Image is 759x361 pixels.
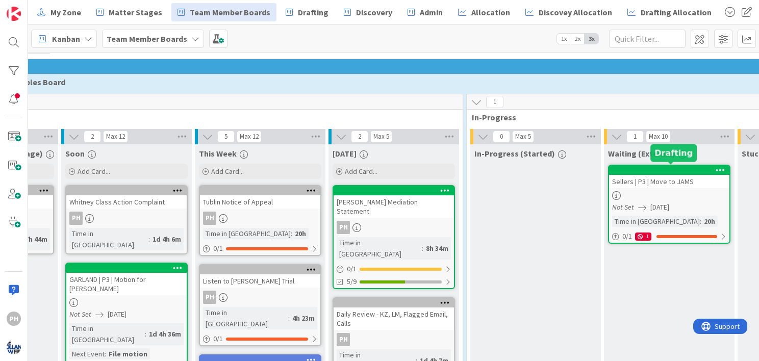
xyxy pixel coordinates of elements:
div: Daily Review - KZ, LM, Flagged Email, Calls [334,307,454,330]
div: [PERSON_NAME] Mediation Statement [334,195,454,218]
div: GARLAND | P3 | Motion for [PERSON_NAME] [66,264,187,295]
div: Time in [GEOGRAPHIC_DATA] [337,237,422,260]
span: : [422,243,423,254]
a: My Zone [31,3,87,21]
span: Waiting (External) [608,148,675,159]
div: Max 12 [106,134,125,139]
div: 20h [292,228,309,239]
div: PH [200,212,320,225]
span: Add Card... [345,167,377,176]
span: Add Card... [78,167,110,176]
span: Team Member Boards [190,6,270,18]
span: Allocation [471,6,510,18]
div: 0/1 [334,263,454,275]
span: : [145,328,146,340]
a: Whitney Class Action ComplaintPHTime in [GEOGRAPHIC_DATA]:1d 4h 6m [65,185,188,254]
div: Sellers | P3 | Move to JAMS [609,166,729,188]
input: Quick Filter... [609,30,686,48]
img: avatar [7,340,21,354]
span: Discovery [356,6,392,18]
a: Team Member Boards [171,3,276,21]
span: : [700,216,701,227]
h5: Drafting [654,148,693,158]
div: 0/1 [200,332,320,345]
div: Sellers | P3 | Move to JAMS [609,175,729,188]
span: Today [333,148,357,159]
div: 1d 4h 6m [150,234,184,245]
div: PH [334,333,454,346]
span: : [291,228,292,239]
a: Drafting [280,3,335,21]
span: Drafting [298,6,328,18]
span: 3x [585,34,598,44]
div: PH [203,212,216,225]
span: : [148,234,150,245]
div: 0/11 [609,230,729,243]
div: PH [203,291,216,304]
div: Time in [GEOGRAPHIC_DATA] [69,323,145,345]
span: 1 [626,131,644,143]
a: Sellers | P3 | Move to JAMSNot Set[DATE]Time in [GEOGRAPHIC_DATA]:20h0/11 [608,165,730,244]
div: PH [66,212,187,225]
div: 1 [635,233,651,241]
div: 20h [701,216,718,227]
span: 0 / 1 [213,333,223,344]
div: PH [334,221,454,234]
div: Max 5 [373,134,389,139]
i: Not Set [69,310,91,319]
i: Not Set [612,202,634,212]
a: Discovey Allocation [519,3,618,21]
span: Soon [65,148,85,159]
span: Discovey Allocation [539,6,612,18]
div: Time in [GEOGRAPHIC_DATA] [612,216,700,227]
div: 4h 23m [290,313,317,324]
div: 8h 34m [423,243,451,254]
span: Admin [420,6,443,18]
span: [DATE] [108,309,127,320]
div: Time in [GEOGRAPHIC_DATA] [203,228,291,239]
div: Tublin Notice of Appeal [200,186,320,209]
span: 2x [571,34,585,44]
div: Tublin Notice of Appeal [200,195,320,209]
div: 7h 44m [22,234,50,245]
b: Team Member Boards [107,34,187,44]
a: Listen to [PERSON_NAME] TrialPHTime in [GEOGRAPHIC_DATA]:4h 23m0/1 [199,264,321,346]
span: Matter Stages [109,6,162,18]
span: 2 [84,131,101,143]
div: Listen to [PERSON_NAME] Trial [200,274,320,288]
span: : [288,313,290,324]
div: GARLAND | P3 | Motion for [PERSON_NAME] [66,273,187,295]
div: PH [337,333,350,346]
div: Whitney Class Action Complaint [66,186,187,209]
div: PH [7,312,21,326]
span: Kanban [52,33,80,45]
span: [DATE] [650,202,669,213]
div: 1d 4h 36m [146,328,184,340]
span: 5 [217,131,235,143]
a: Matter Stages [90,3,168,21]
div: Max 12 [240,134,259,139]
div: Daily Review - KZ, LM, Flagged Email, Calls [334,298,454,330]
span: Add Card... [211,167,244,176]
div: 0/1 [200,242,320,255]
div: Whitney Class Action Complaint [66,195,187,209]
span: 0 / 1 [213,243,223,254]
span: This Week [199,148,237,159]
div: File motion [106,348,150,359]
img: Visit kanbanzone.com [7,7,21,21]
div: [PERSON_NAME] Mediation Statement [334,186,454,218]
div: Time in [GEOGRAPHIC_DATA] [203,307,288,329]
span: Support [21,2,46,14]
a: Admin [401,3,449,21]
span: : [105,348,106,359]
span: 0 [493,131,510,143]
span: My Zone [50,6,81,18]
div: PH [337,221,350,234]
span: 5/9 [347,276,357,287]
span: 2 [351,131,368,143]
div: PH [200,291,320,304]
span: Drafting Allocation [641,6,712,18]
div: Next Event [69,348,105,359]
a: Discovery [338,3,398,21]
span: In-Progress (Started) [474,148,555,159]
